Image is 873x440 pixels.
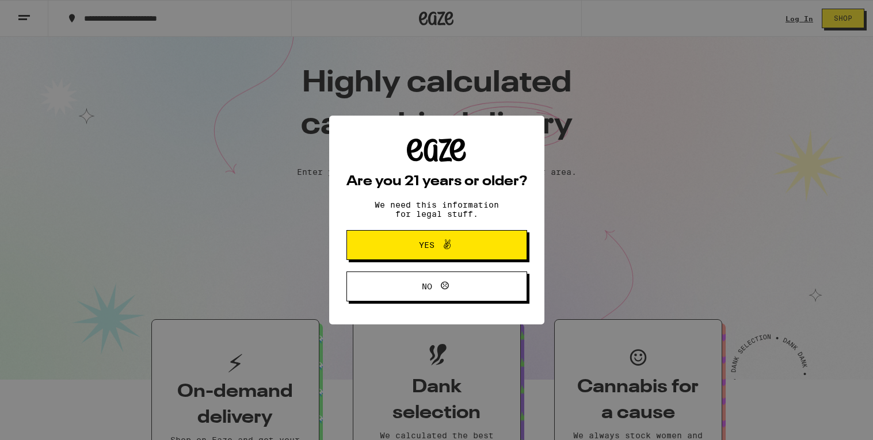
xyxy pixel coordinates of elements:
h2: Are you 21 years or older? [346,175,527,189]
button: No [346,271,527,301]
span: Yes [419,241,434,249]
p: We need this information for legal stuff. [365,200,509,219]
span: No [422,282,432,290]
button: Yes [346,230,527,260]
